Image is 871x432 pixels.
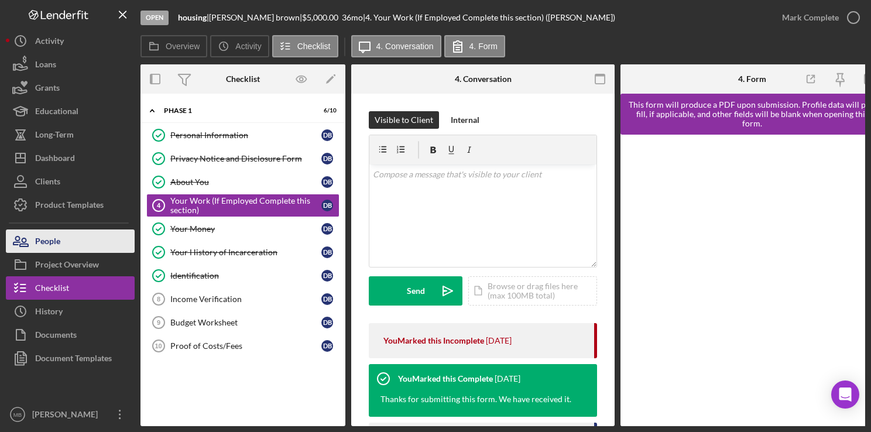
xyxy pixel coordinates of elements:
[297,42,331,51] label: Checklist
[375,111,433,129] div: Visible to Client
[369,393,583,417] div: Thanks for submitting this form. We have received it.
[146,334,340,358] a: 10Proof of Costs/Feesdb
[157,296,160,303] tspan: 8
[398,374,493,383] div: You Marked this Complete
[140,35,207,57] button: Overview
[321,340,333,352] div: d b
[6,276,135,300] button: Checklist
[321,129,333,141] div: d b
[35,253,99,279] div: Project Overview
[170,248,321,257] div: Your History of Incarceration
[146,217,340,241] a: Your Moneydb
[146,170,340,194] a: About Youdb
[170,177,321,187] div: About You
[157,319,160,326] tspan: 9
[35,323,77,349] div: Documents
[226,74,260,84] div: Checklist
[170,154,321,163] div: Privacy Notice and Disclosure Form
[369,111,439,129] button: Visible to Client
[444,35,505,57] button: 4. Form
[170,131,321,140] div: Personal Information
[369,276,462,306] button: Send
[445,111,485,129] button: Internal
[157,202,161,209] tspan: 4
[13,412,22,418] text: MB
[486,336,512,345] time: 2025-07-21 19:15
[35,300,63,326] div: History
[351,35,441,57] button: 4. Conversation
[146,124,340,147] a: Personal Informationdb
[770,6,865,29] button: Mark Complete
[35,276,69,303] div: Checklist
[35,347,112,373] div: Document Templates
[146,311,340,334] a: 9Budget Worksheetdb
[209,13,302,22] div: [PERSON_NAME] brown |
[170,318,321,327] div: Budget Worksheet
[178,12,207,22] b: housing
[146,264,340,287] a: Identificationdb
[321,246,333,258] div: d b
[407,276,425,306] div: Send
[342,13,363,22] div: 36 mo
[495,374,520,383] time: 2024-11-14 19:54
[321,223,333,235] div: d b
[321,293,333,305] div: d b
[321,153,333,164] div: d b
[146,147,340,170] a: Privacy Notice and Disclosure Formdb
[383,336,484,345] div: You Marked this Incomplete
[316,107,337,114] div: 6 / 10
[6,253,135,276] button: Project Overview
[6,347,135,370] button: Document Templates
[235,42,261,51] label: Activity
[321,200,333,211] div: d b
[146,287,340,311] a: 8Income Verificationdb
[6,403,135,426] button: MB[PERSON_NAME]
[6,323,135,347] button: Documents
[321,176,333,188] div: d b
[140,11,169,25] div: Open
[782,6,839,29] div: Mark Complete
[451,111,479,129] div: Internal
[376,42,434,51] label: 4. Conversation
[170,196,321,215] div: Your Work (If Employed Complete this section)
[6,300,135,323] button: History
[363,13,615,22] div: | 4. Your Work (If Employed Complete this section) ([PERSON_NAME])
[302,13,342,22] div: $5,000.00
[155,342,162,349] tspan: 10
[321,270,333,282] div: d b
[170,341,321,351] div: Proof of Costs/Fees
[146,241,340,264] a: Your History of Incarcerationdb
[831,380,859,409] div: Open Intercom Messenger
[455,74,512,84] div: 4. Conversation
[146,194,340,217] a: 4Your Work (If Employed Complete this section)db
[321,317,333,328] div: d b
